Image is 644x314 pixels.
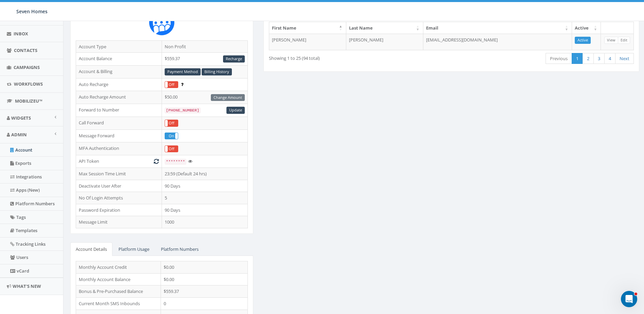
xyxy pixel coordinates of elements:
[165,120,178,126] label: Off
[76,298,161,310] td: Current Month SMS Inbounds
[162,168,247,180] td: 23:59 (Default 24 hrs)
[162,180,247,192] td: 90 Days
[16,8,48,15] span: Seven Homes
[423,22,572,34] th: Email: activate to sort column ascending
[162,53,247,66] td: $559.37
[593,53,605,64] a: 3
[14,64,40,70] span: Campaigns
[618,37,630,44] a: Edit
[149,10,174,35] img: Rally_Corp_Icon.png
[76,155,162,168] td: API Token
[76,168,162,180] td: Max Session Time Limit
[76,192,162,204] td: No Of Login Attempts
[14,47,37,53] span: Contacts
[76,40,162,53] td: Account Type
[76,65,162,78] td: Account & Billing
[11,132,27,138] span: Admin
[423,34,572,50] td: [EMAIL_ADDRESS][DOMAIN_NAME]
[162,91,247,104] td: $50.00
[223,55,245,63] a: Recharge
[154,159,159,163] i: Generate New Token
[604,53,615,64] a: 4
[76,180,162,192] td: Deactivate User After
[165,133,178,139] label: On
[165,81,178,88] div: OnOff
[165,107,201,114] code: [PHONE_NUMBER]
[76,53,162,66] td: Account Balance
[165,120,178,127] div: OnOff
[162,40,247,53] td: Non Profit
[346,22,423,34] th: Last Name: activate to sort column ascending
[11,115,31,121] span: Widgets
[604,37,618,44] a: View
[113,242,155,256] a: Platform Usage
[226,107,245,114] a: Update
[572,22,601,34] th: Active: activate to sort column ascending
[161,273,248,285] td: $0.00
[14,81,43,87] span: Workflows
[76,216,162,228] td: Message Limit
[161,298,248,310] td: 0
[165,133,178,140] div: OnOff
[76,204,162,216] td: Password Expiration
[181,81,183,87] span: Enable to prevent campaign failure.
[583,53,594,64] a: 2
[202,68,232,75] a: Billing History
[269,34,346,50] td: [PERSON_NAME]
[76,273,161,285] td: Monthly Account Balance
[14,31,28,37] span: Inbox
[165,146,178,152] label: Off
[615,53,634,64] a: Next
[76,91,162,104] td: Auto Recharge Amount
[572,53,583,64] a: 1
[162,192,247,204] td: 5
[575,37,591,44] a: Active
[161,285,248,298] td: $559.37
[621,291,637,307] iframe: Intercom live chat
[76,142,162,155] td: MFA Authentication
[76,104,162,117] td: Forward to Number
[546,53,572,64] a: Previous
[70,242,112,256] a: Account Details
[76,129,162,142] td: Message Forward
[76,78,162,91] td: Auto Recharge
[162,204,247,216] td: 90 Days
[161,261,248,274] td: $0.00
[76,285,161,298] td: Bonus & Pre-Purchased Balance
[165,68,201,75] a: Payment Method
[269,22,346,34] th: First Name: activate to sort column descending
[13,283,41,289] span: What's New
[155,242,204,256] a: Platform Numbers
[165,145,178,153] div: OnOff
[15,98,42,104] span: MobilizeU™
[269,52,415,62] div: Showing 1 to 25 (94 total)
[346,34,423,50] td: [PERSON_NAME]
[76,261,161,274] td: Monthly Account Credit
[162,216,247,228] td: 1000
[76,117,162,129] td: Call Forward
[165,82,178,88] label: Off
